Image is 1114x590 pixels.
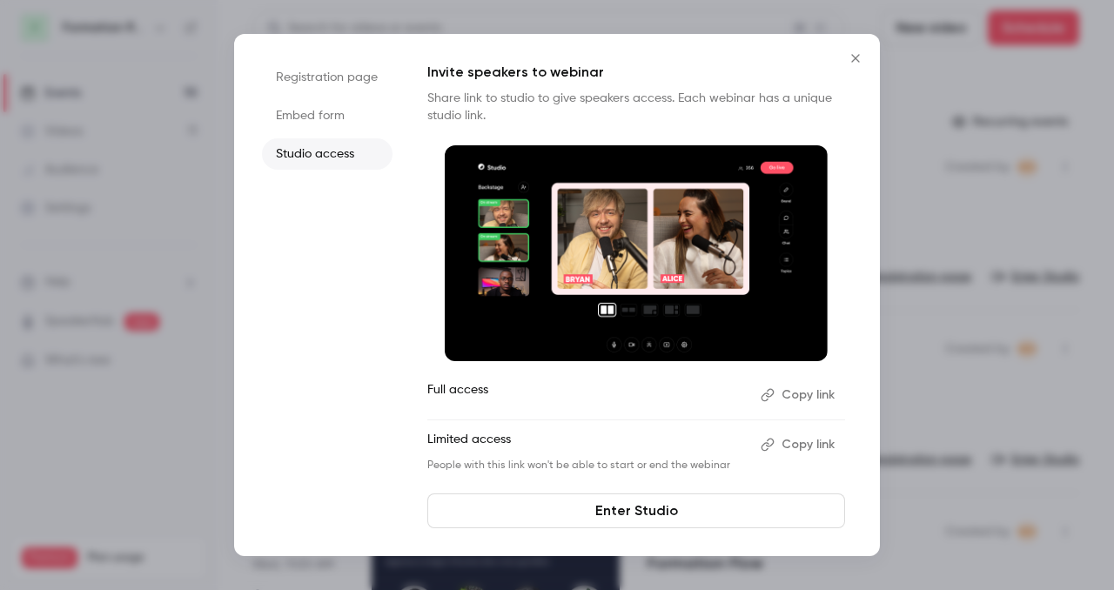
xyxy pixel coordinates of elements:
p: Invite speakers to webinar [427,62,845,83]
li: Embed form [262,100,393,131]
p: Limited access [427,431,747,459]
p: Share link to studio to give speakers access. Each webinar has a unique studio link. [427,90,845,124]
button: Copy link [754,431,845,459]
button: Copy link [754,381,845,409]
button: Close [838,41,873,76]
img: Invite speakers to webinar [445,145,828,361]
li: Registration page [262,62,393,93]
li: Studio access [262,138,393,170]
p: Full access [427,381,747,409]
a: Enter Studio [427,493,845,528]
p: People with this link won't be able to start or end the webinar [427,459,747,473]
